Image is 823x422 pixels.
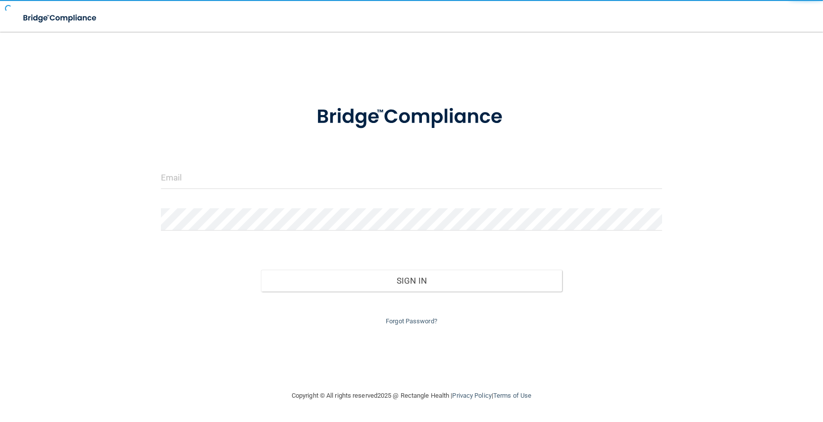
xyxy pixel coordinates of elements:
[452,392,491,399] a: Privacy Policy
[15,8,106,28] img: bridge_compliance_login_screen.278c3ca4.svg
[261,270,562,292] button: Sign In
[493,392,531,399] a: Terms of Use
[231,380,592,412] div: Copyright © All rights reserved 2025 @ Rectangle Health | |
[296,91,527,143] img: bridge_compliance_login_screen.278c3ca4.svg
[386,317,437,325] a: Forgot Password?
[161,167,663,189] input: Email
